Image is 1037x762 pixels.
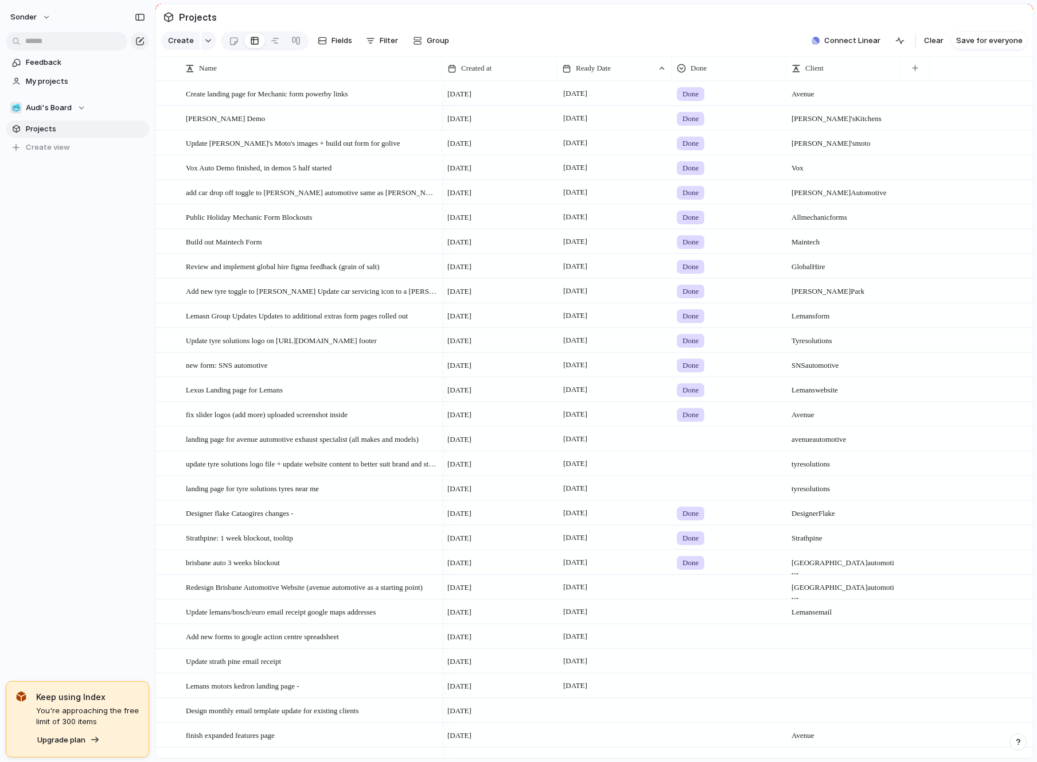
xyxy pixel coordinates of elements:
span: [DATE] [447,409,471,421]
span: [DATE] [560,432,590,446]
span: Keep using Index [36,691,139,703]
span: Projects [177,7,219,28]
span: landing page for avenue automotive exhaust specialist (all makes and models) [186,432,419,445]
span: avenue automotive [787,427,900,445]
span: Fields [332,35,352,46]
span: tyre solutions [787,452,900,470]
span: [DATE] [560,531,590,545]
span: Create view [26,142,70,153]
span: Done [683,557,699,569]
span: [GEOGRAPHIC_DATA] automotive [787,551,900,580]
span: Add new forms to google action centre spreadsheet [186,629,339,643]
span: Update [PERSON_NAME]'s Moto's images + build out form for golive [186,136,400,149]
button: Fields [313,32,357,50]
span: [DATE] [447,261,471,273]
span: [DATE] [447,335,471,347]
span: [DATE] [447,483,471,495]
span: finish expanded features page [186,728,275,741]
span: Done [683,286,699,297]
a: Feedback [6,54,149,71]
span: [DATE] [560,111,590,125]
span: Add new tyre toggle to [PERSON_NAME] Update car servicing icon to a [PERSON_NAME] Make trye ‘’tyr... [186,284,438,297]
span: [DATE] [447,212,471,223]
span: [DATE] [447,187,471,199]
span: Done [683,212,699,223]
span: Public Holiday Mechanic Form Blockouts [186,210,312,223]
button: Save for everyone [952,32,1027,50]
span: Done [683,236,699,248]
span: [DATE] [560,136,590,150]
span: Design monthly email template update for existing clients [186,703,358,717]
span: [DATE] [560,605,590,619]
span: Avenue [787,724,900,741]
span: Done [683,261,699,273]
span: Global Hire [787,255,900,273]
button: Filter [361,32,403,50]
span: sonder [10,11,37,23]
span: Lemans motors kedron landing page - [186,679,299,692]
span: Designer flake Cataogires changes - [186,506,294,519]
span: [DATE] [447,113,471,125]
span: new form: SNS automotive [186,358,268,371]
span: [DATE] [447,730,471,741]
span: [PERSON_NAME] Demo [186,111,265,125]
span: Audi's Board [26,102,72,114]
button: Create view [6,139,149,156]
div: 🥶 [10,102,22,114]
span: Strathpine: 1 week blockout, tooltip [186,531,293,544]
span: update tyre solutions logo file + update website content to better suit brand and store locations [186,457,438,470]
span: [DATE] [447,631,471,643]
span: Maintech [787,230,900,248]
button: sonder [5,8,57,26]
span: [PERSON_NAME] Automotive [787,181,900,199]
span: Done [683,532,699,544]
span: Update lemans/bosch/euro email receipt google maps addresses [186,605,376,618]
span: Update strath pine email receipt [186,654,281,667]
span: fix slider logos (add more) uploaded screenshot inside [186,407,348,421]
span: [DATE] [560,161,590,174]
span: Lemans website [787,378,900,396]
span: landing page for tyre solutions tyres near me [186,481,319,495]
span: Build out Maintech Form [186,235,262,248]
span: [DATE] [447,656,471,667]
span: [DATE] [447,582,471,593]
span: [PERSON_NAME]'s Kitchens [787,107,900,125]
span: [DATE] [560,481,590,495]
span: Created at [461,63,492,74]
span: Done [683,384,699,396]
span: [DATE] [560,259,590,273]
a: Projects [6,120,149,138]
span: Create [168,35,194,46]
span: [DATE] [447,681,471,692]
span: [DATE] [560,284,590,298]
span: Done [691,63,707,74]
span: Lemasn Group Updates Updates to additional extras form pages rolled out [186,309,408,322]
span: Save for everyone [956,35,1023,46]
span: [DATE] [447,360,471,371]
span: Done [683,162,699,174]
span: [DATE] [560,358,590,372]
span: Lexus Landing page for Lemans [186,383,283,396]
span: Connect Linear [824,35,880,46]
span: [PERSON_NAME] Park [787,279,900,297]
span: [DATE] [447,236,471,248]
span: [DATE] [560,383,590,396]
span: [DATE] [447,162,471,174]
span: Clear [924,35,944,46]
span: Update tyre solutions logo on [URL][DOMAIN_NAME] footer [186,333,377,347]
span: Review and implement global hire figma feedback (grain of salt) [186,259,380,273]
span: add car drop off toggle to [PERSON_NAME] automotive same as [PERSON_NAME] stay overnight for cale... [186,185,438,199]
span: [DATE] [560,679,590,693]
span: Done [683,113,699,125]
span: [DATE] [560,333,590,347]
span: [DATE] [447,286,471,297]
span: [DATE] [447,705,471,717]
span: All mechanic forms [787,205,900,223]
span: [DATE] [560,407,590,421]
span: [DATE] [560,580,590,594]
span: Done [683,187,699,199]
span: You're approaching the free limit of 300 items [36,705,139,728]
span: Vox [787,156,900,174]
span: Tyre solutions [787,329,900,347]
a: My projects [6,73,149,90]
